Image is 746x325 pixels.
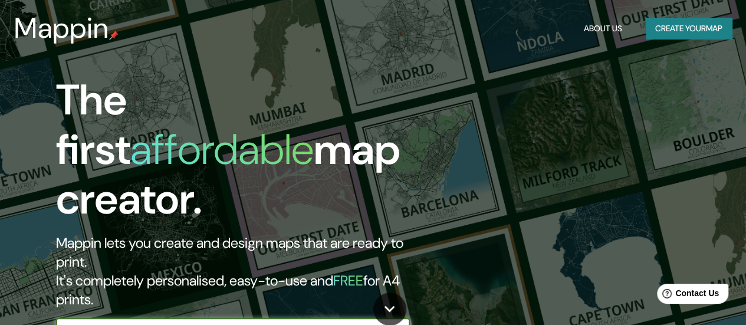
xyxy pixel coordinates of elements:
[646,18,732,40] button: Create yourmap
[579,18,627,40] button: About Us
[56,234,429,309] h2: Mappin lets you create and design maps that are ready to print. It's completely personalised, eas...
[109,31,119,40] img: mappin-pin
[641,279,733,312] iframe: Help widget launcher
[333,271,363,290] h5: FREE
[56,75,429,234] h1: The first map creator.
[14,12,109,45] h3: Mappin
[130,122,314,177] h1: affordable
